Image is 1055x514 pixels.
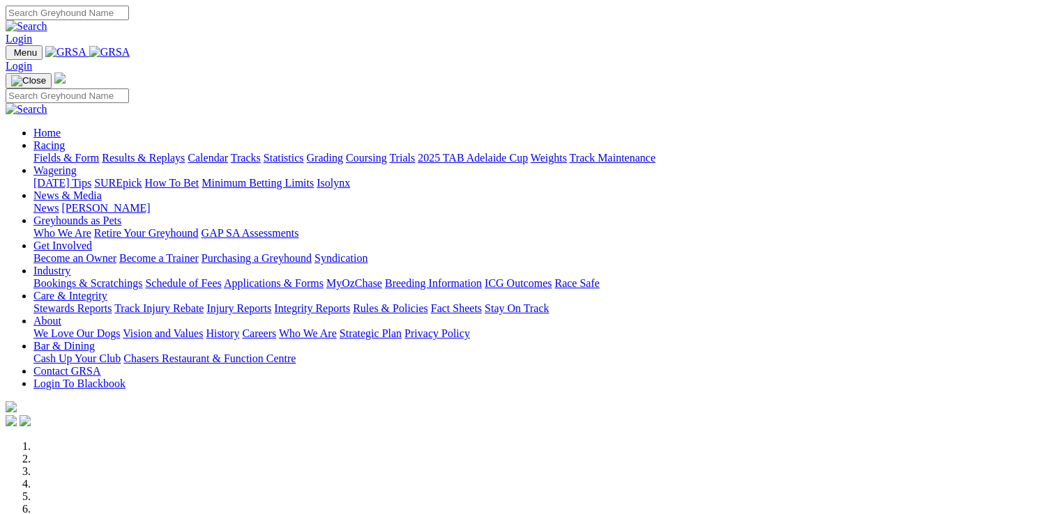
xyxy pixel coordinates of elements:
[307,152,343,164] a: Grading
[353,302,428,314] a: Rules & Policies
[94,227,199,239] a: Retire Your Greyhound
[33,277,142,289] a: Bookings & Scratchings
[202,252,312,264] a: Purchasing a Greyhound
[33,352,1049,365] div: Bar & Dining
[54,72,66,84] img: logo-grsa-white.png
[33,227,91,239] a: Who We Are
[33,152,1049,164] div: Racing
[33,215,121,226] a: Greyhounds as Pets
[33,302,1049,315] div: Care & Integrity
[6,88,129,103] input: Search
[33,127,61,139] a: Home
[33,177,1049,189] div: Wagering
[202,177,314,189] a: Minimum Betting Limits
[188,152,228,164] a: Calendar
[33,152,99,164] a: Fields & Form
[33,352,121,364] a: Cash Up Your Club
[102,152,185,164] a: Results & Replays
[570,152,655,164] a: Track Maintenance
[202,227,299,239] a: GAP SA Assessments
[45,46,86,59] img: GRSA
[33,164,77,176] a: Wagering
[314,252,367,264] a: Syndication
[33,227,1049,240] div: Greyhounds as Pets
[385,277,482,289] a: Breeding Information
[33,265,70,277] a: Industry
[485,277,552,289] a: ICG Outcomes
[61,202,150,214] a: [PERSON_NAME]
[145,277,221,289] a: Schedule of Fees
[114,302,204,314] a: Track Injury Rebate
[346,152,387,164] a: Coursing
[6,73,52,88] button: Toggle navigation
[33,302,112,314] a: Stewards Reports
[264,152,304,164] a: Statistics
[33,377,126,389] a: Login To Blackbook
[33,240,92,251] a: Get Involved
[6,45,43,60] button: Toggle navigation
[6,401,17,412] img: logo-grsa-white.png
[6,33,32,45] a: Login
[6,6,129,20] input: Search
[33,252,1049,265] div: Get Involved
[33,327,1049,340] div: About
[119,252,199,264] a: Become a Trainer
[145,177,199,189] a: How To Bet
[33,315,61,327] a: About
[389,152,415,164] a: Trials
[33,177,91,189] a: [DATE] Tips
[123,327,203,339] a: Vision and Values
[242,327,276,339] a: Careers
[531,152,567,164] a: Weights
[33,290,107,302] a: Care & Integrity
[224,277,324,289] a: Applications & Forms
[418,152,528,164] a: 2025 TAB Adelaide Cup
[317,177,350,189] a: Isolynx
[485,302,549,314] a: Stay On Track
[206,302,271,314] a: Injury Reports
[33,327,120,339] a: We Love Our Dogs
[33,340,95,352] a: Bar & Dining
[33,365,100,377] a: Contact GRSA
[6,415,17,426] img: facebook.svg
[33,189,102,201] a: News & Media
[279,327,337,339] a: Who We Are
[6,60,32,72] a: Login
[326,277,382,289] a: MyOzChase
[33,252,116,264] a: Become an Owner
[33,277,1049,290] div: Industry
[14,47,37,58] span: Menu
[6,103,47,116] img: Search
[206,327,239,339] a: History
[404,327,470,339] a: Privacy Policy
[94,177,142,189] a: SUREpick
[231,152,261,164] a: Tracks
[274,302,350,314] a: Integrity Reports
[33,202,1049,215] div: News & Media
[431,302,482,314] a: Fact Sheets
[33,139,65,151] a: Racing
[20,415,31,426] img: twitter.svg
[89,46,130,59] img: GRSA
[33,202,59,214] a: News
[6,20,47,33] img: Search
[340,327,402,339] a: Strategic Plan
[554,277,599,289] a: Race Safe
[123,352,296,364] a: Chasers Restaurant & Function Centre
[11,75,46,86] img: Close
